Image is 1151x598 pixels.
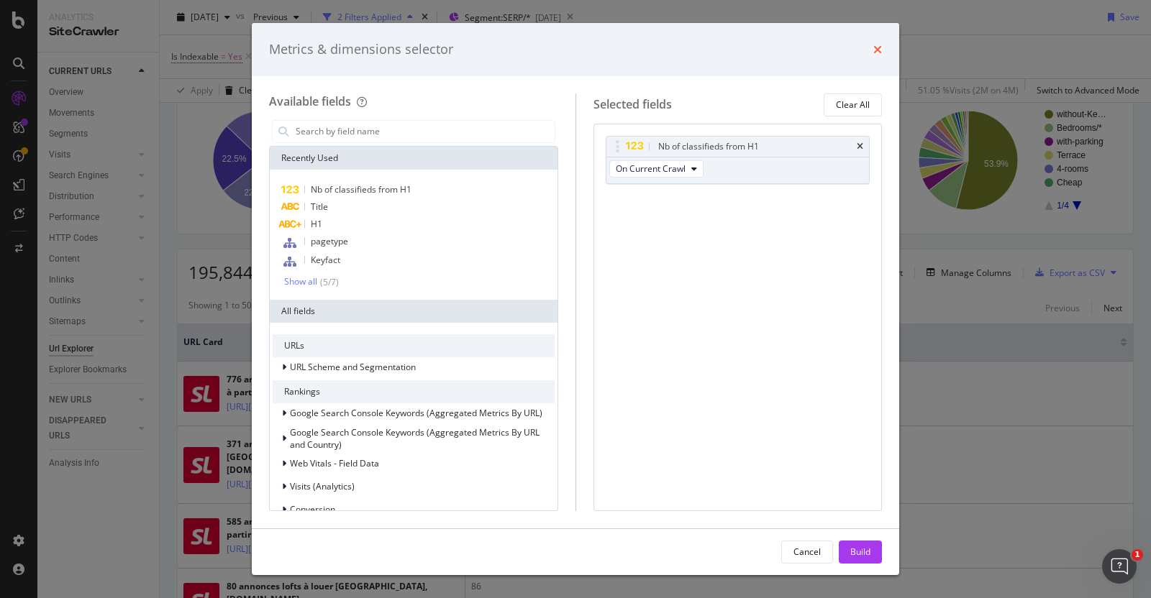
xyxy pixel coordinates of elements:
[839,540,882,563] button: Build
[290,426,540,451] span: Google Search Console Keywords (Aggregated Metrics By URL and Country)
[290,503,335,515] span: Conversion
[311,254,340,266] span: Keyfact
[311,201,328,213] span: Title
[836,98,870,111] div: Clear All
[311,183,411,195] span: Nb of classifieds from H1
[269,93,351,109] div: Available fields
[793,546,821,558] div: Cancel
[616,162,686,175] span: On Current Crawl
[270,300,558,323] div: All fields
[311,235,348,247] span: pagetype
[609,160,704,178] button: On Current Crawl
[252,23,899,575] div: modal
[593,96,672,113] div: Selected fields
[294,121,555,142] input: Search by field name
[290,480,355,492] span: Visits (Analytics)
[857,142,863,151] div: times
[1132,549,1143,561] span: 1
[850,546,870,558] div: Build
[781,540,833,563] button: Cancel
[284,277,317,287] div: Show all
[873,40,882,59] div: times
[270,147,558,170] div: Recently Used
[273,334,555,357] div: URLs
[290,457,379,469] span: Web Vitals - Field Data
[290,407,542,419] span: Google Search Console Keywords (Aggregated Metrics By URL)
[317,276,339,288] div: ( 5 / 7 )
[311,218,322,230] span: H1
[290,361,416,373] span: URL Scheme and Segmentation
[606,136,870,184] div: Nb of classifieds from H1timesOn Current Crawl
[658,139,759,154] div: Nb of classifieds from H1
[1102,549,1137,584] iframe: Intercom live chat
[824,93,882,116] button: Clear All
[273,380,555,403] div: Rankings
[269,40,453,59] div: Metrics & dimensions selector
